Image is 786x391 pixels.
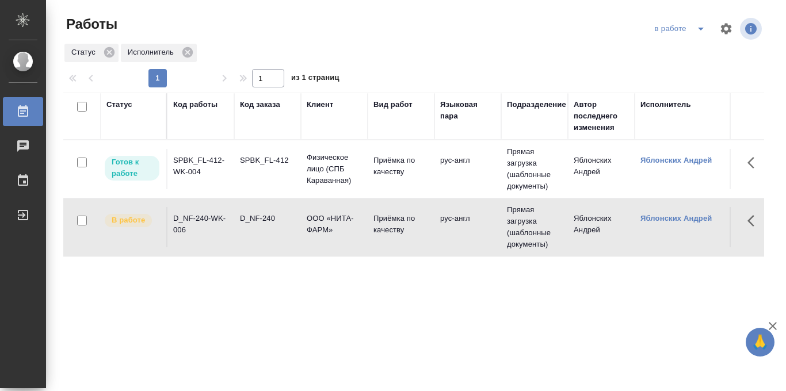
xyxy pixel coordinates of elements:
[741,149,768,177] button: Здесь прячутся важные кнопки
[167,207,234,247] td: D_NF-240-WK-006
[63,15,117,33] span: Работы
[750,330,770,354] span: 🙏
[121,44,197,62] div: Исполнитель
[434,149,501,189] td: рус-англ
[112,214,145,226] p: В работе
[640,156,712,164] a: Яблонских Андрей
[112,156,152,179] p: Готов к работе
[291,71,339,87] span: из 1 страниц
[640,214,712,223] a: Яблонских Андрей
[568,207,635,247] td: Яблонских Андрей
[71,47,100,58] p: Статус
[652,20,712,38] div: split button
[501,198,568,256] td: Прямая загрузка (шаблонные документы)
[104,213,161,228] div: Исполнитель выполняет работу
[740,18,764,40] span: Посмотреть информацию
[307,213,362,236] p: ООО «НИТА-ФАРМ»
[104,155,161,182] div: Исполнитель может приступить к работе
[106,99,132,110] div: Статус
[434,207,501,247] td: рус-англ
[440,99,495,122] div: Языковая пара
[741,207,768,235] button: Здесь прячутся важные кнопки
[501,140,568,198] td: Прямая загрузка (шаблонные документы)
[64,44,119,62] div: Статус
[240,213,295,224] div: D_NF-240
[507,99,566,110] div: Подразделение
[173,99,218,110] div: Код работы
[307,99,333,110] div: Клиент
[373,213,429,236] p: Приёмка по качеству
[640,99,691,110] div: Исполнитель
[167,149,234,189] td: SPBK_FL-412-WK-004
[712,15,740,43] span: Настроить таблицу
[128,47,178,58] p: Исполнитель
[574,99,629,133] div: Автор последнего изменения
[373,99,413,110] div: Вид работ
[307,152,362,186] p: Физическое лицо (СПБ Караванная)
[240,155,295,166] div: SPBK_FL-412
[568,149,635,189] td: Яблонских Андрей
[746,328,774,356] button: 🙏
[373,155,429,178] p: Приёмка по качеству
[240,99,280,110] div: Код заказа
